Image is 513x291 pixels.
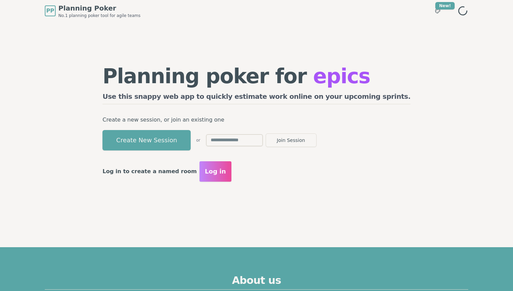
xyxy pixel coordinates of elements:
a: PPPlanning PokerNo.1 planning poker tool for agile teams [45,3,140,18]
span: No.1 planning poker tool for agile teams [58,13,140,18]
span: PP [46,7,54,15]
p: Log in to create a named room [102,167,197,176]
button: Join Session [266,133,317,147]
button: Create New Session [102,130,191,150]
span: Log in [205,167,226,176]
h1: Planning poker for [102,66,411,86]
div: New! [435,2,455,10]
button: New! [432,5,444,17]
button: Log in [199,161,231,182]
span: epics [313,64,370,88]
p: Create a new session, or join an existing one [102,115,411,125]
h2: Use this snappy web app to quickly estimate work online on your upcoming sprints. [102,92,411,104]
span: Planning Poker [58,3,140,13]
h2: About us [45,274,468,290]
span: or [196,138,200,143]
